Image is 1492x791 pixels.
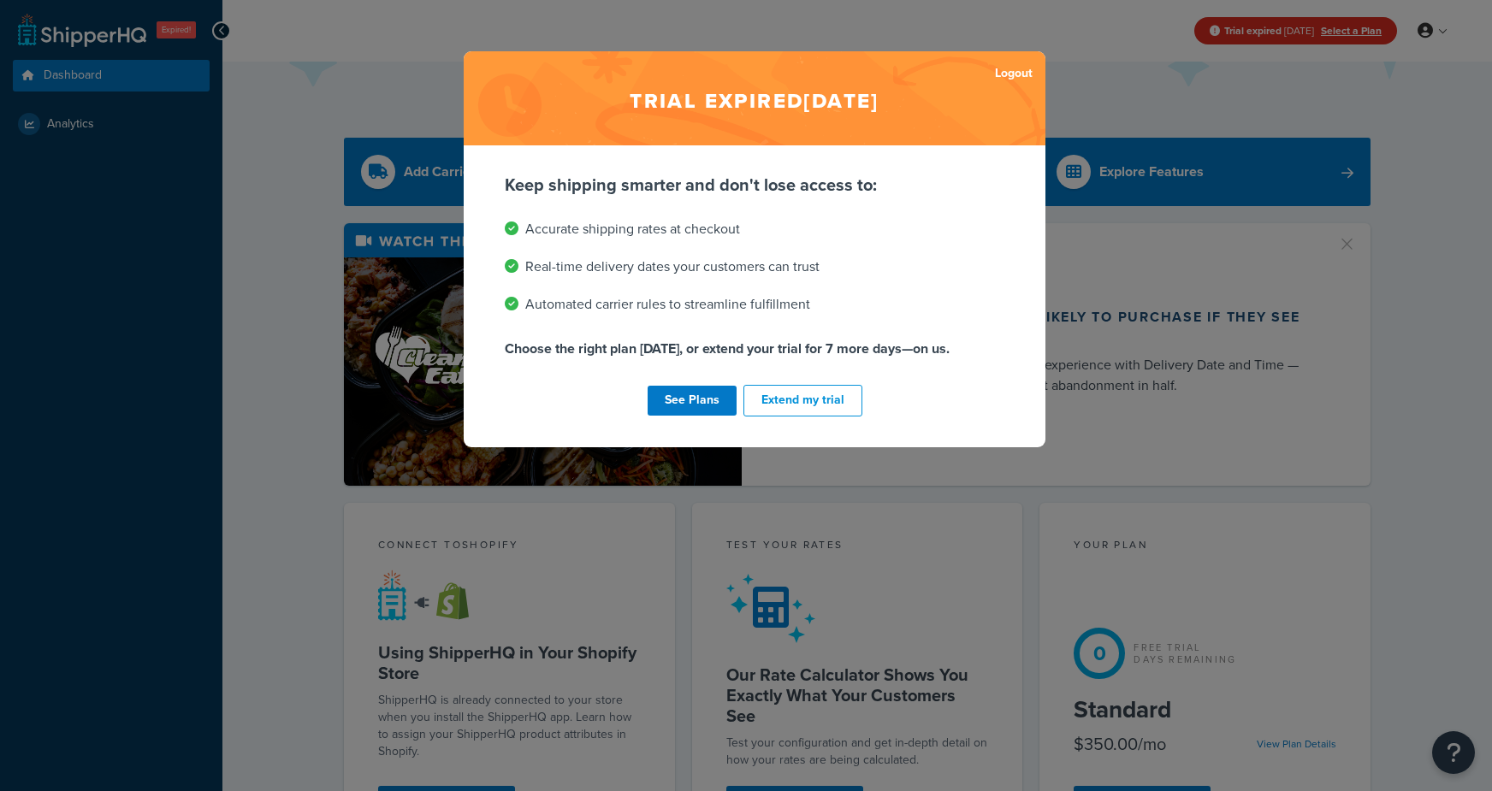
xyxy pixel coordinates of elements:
li: Accurate shipping rates at checkout [505,217,1004,241]
p: Choose the right plan [DATE], or extend your trial for 7 more days—on us. [505,337,1004,361]
h2: Trial expired [DATE] [464,51,1045,145]
li: Automated carrier rules to streamline fulfillment [505,292,1004,316]
li: Real-time delivery dates your customers can trust [505,255,1004,279]
button: Extend my trial [743,385,862,416]
p: Keep shipping smarter and don't lose access to: [505,173,1004,197]
a: See Plans [648,386,737,416]
a: Logout [995,62,1033,86]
